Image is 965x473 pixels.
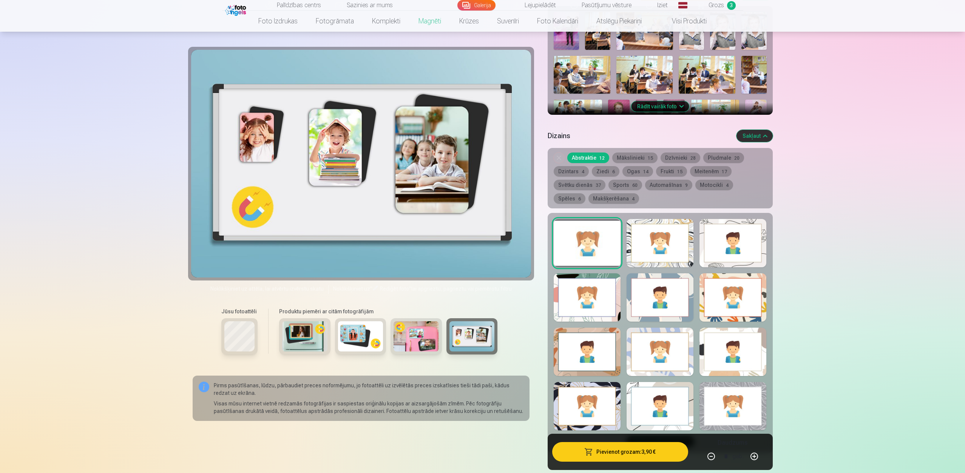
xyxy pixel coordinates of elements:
[528,11,587,32] a: Foto kalendāri
[622,166,653,177] button: Ogas14
[588,193,639,204] button: Makšķerēšana4
[631,101,689,112] button: Rādīt vairāk foto
[661,153,700,163] button: Dzīvnieki28
[210,285,324,293] span: Noklikšķiniet uz attēla, lai atvērtu izvērstu skatu
[643,169,648,174] span: 14
[554,193,585,204] button: Spēles6
[450,11,488,32] a: Krūzes
[632,183,638,188] span: 60
[685,183,688,188] span: 9
[276,308,500,315] h6: Produktu piemēri ar citām fotogrāfijām
[709,1,724,10] span: Grozs
[592,166,619,177] button: Ziedi6
[221,308,258,315] h6: Jūsu fotoattēli
[363,11,409,32] a: Komplekti
[632,196,635,202] span: 4
[648,156,653,161] span: 15
[727,1,736,10] span: 3
[582,169,584,174] span: 4
[695,180,733,190] button: Motocikli4
[554,166,589,177] button: Dzintars4
[380,286,409,292] span: Rediģēt foto
[578,196,581,202] span: 6
[333,286,370,292] span: Noklikšķiniet uz
[734,156,740,161] span: 20
[554,180,605,190] button: Svētku dienās37
[552,442,688,462] button: Pievienot grozam:3,90 €
[612,153,658,163] button: Mākslinieki15
[411,286,512,292] span: lai apgrieztu, pagrieztu vai piemērotu filtru
[690,166,732,177] button: Meitenēm17
[656,166,687,177] button: Frukti15
[567,153,609,163] button: Abstraktie12
[587,11,651,32] a: Atslēgu piekariņi
[651,11,716,32] a: Visi produkti
[732,447,744,465] div: gab.
[488,11,528,32] a: Suvenīri
[703,153,744,163] button: Pludmale20
[677,169,682,174] span: 15
[409,11,450,32] a: Magnēti
[225,3,248,16] img: /fa1
[548,131,730,141] h5: Dizains
[214,382,524,397] p: Pirms pasūtīšanas, lūdzu, pārbaudiet preces noformējumu, jo fotoattēli uz izvēlētās preces izskat...
[645,180,692,190] button: Automašīnas9
[214,400,524,415] p: Visas mūsu internet vietnē redzamās fotogrāfijas ir saspiestas oriģinālu kopijas ar aizsargājošām...
[599,156,605,161] span: 12
[409,286,411,292] span: "
[370,286,372,292] span: "
[249,11,307,32] a: Foto izdrukas
[596,183,601,188] span: 37
[307,11,363,32] a: Fotogrāmata
[718,438,747,447] h5: Daudzums
[608,180,642,190] button: Sports60
[736,130,773,142] button: Sakļaut
[726,183,729,188] span: 4
[722,169,727,174] span: 17
[612,169,615,174] span: 6
[690,156,696,161] span: 28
